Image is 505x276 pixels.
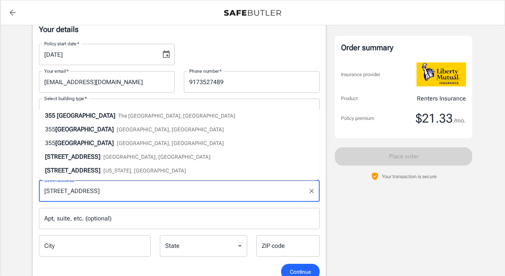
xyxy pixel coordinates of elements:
span: [GEOGRAPHIC_DATA], [GEOGRAPHIC_DATA] [117,140,224,146]
label: Phone number [189,68,222,74]
img: Liberty Mutual [417,62,466,86]
span: 355 [45,139,55,147]
input: Enter number [184,71,320,93]
span: 355 [45,112,55,119]
span: [GEOGRAPHIC_DATA] [57,112,115,119]
span: [STREET_ADDRESS] [45,167,100,174]
span: [GEOGRAPHIC_DATA] [55,126,114,133]
span: 355 [45,126,55,133]
a: back to quotes [5,5,20,20]
span: /mo. [454,115,466,126]
input: Enter email [39,71,175,93]
div: Order summary [341,42,466,53]
label: Your email [44,68,69,74]
p: Your transaction is secure [382,173,437,180]
span: [STREET_ADDRESS] [45,153,100,160]
span: [GEOGRAPHIC_DATA], [GEOGRAPHIC_DATA] [117,126,224,132]
p: Insurance provider [341,71,380,78]
span: [GEOGRAPHIC_DATA], [GEOGRAPHIC_DATA] [103,154,211,160]
label: Select building type [44,95,87,102]
span: [GEOGRAPHIC_DATA] [55,139,114,147]
p: Your details [39,24,320,35]
input: MM/DD/YYYY [39,44,156,65]
button: Clear [306,186,317,196]
p: Renters Insurance [417,94,466,103]
label: Policy start date [44,40,79,47]
div: Single or multi family home [39,99,320,120]
img: Back to quotes [224,10,281,16]
span: $21.33 [416,111,453,126]
p: Policy premium [341,115,374,122]
p: Product [341,95,358,102]
button: Choose date, selected date is Sep 30, 2025 [159,47,174,62]
span: The [GEOGRAPHIC_DATA], [GEOGRAPHIC_DATA] [118,113,235,119]
label: Street address [44,177,74,183]
span: [US_STATE], [GEOGRAPHIC_DATA] [103,168,186,174]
